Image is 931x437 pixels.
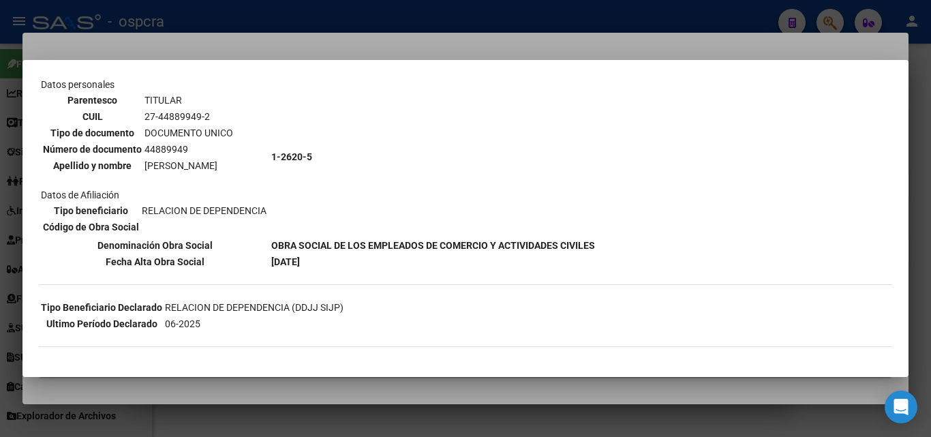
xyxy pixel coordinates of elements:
[40,254,269,269] th: Fecha Alta Obra Social
[42,109,142,124] th: CUIL
[144,142,234,157] td: 44889949
[42,93,142,108] th: Parentesco
[40,77,269,237] td: Datos personales Datos de Afiliación
[40,316,163,331] th: Ultimo Período Declarado
[271,240,595,251] b: OBRA SOCIAL DE LOS EMPLEADOS DE COMERCIO Y ACTIVIDADES CIVILES
[144,158,234,173] td: [PERSON_NAME]
[144,125,234,140] td: DOCUMENTO UNICO
[144,93,234,108] td: TITULAR
[271,256,300,267] b: [DATE]
[141,203,267,218] td: RELACION DE DEPENDENCIA
[164,300,344,315] td: RELACION DE DEPENDENCIA (DDJJ SIJP)
[42,158,142,173] th: Apellido y nombre
[164,316,344,331] td: 06-2025
[885,391,917,423] div: Open Intercom Messenger
[40,300,163,315] th: Tipo Beneficiario Declarado
[271,151,312,162] b: 1-2620-5
[40,238,269,253] th: Denominación Obra Social
[144,109,234,124] td: 27-44889949-2
[42,220,140,235] th: Código de Obra Social
[42,125,142,140] th: Tipo de documento
[42,142,142,157] th: Número de documento
[42,203,140,218] th: Tipo beneficiario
